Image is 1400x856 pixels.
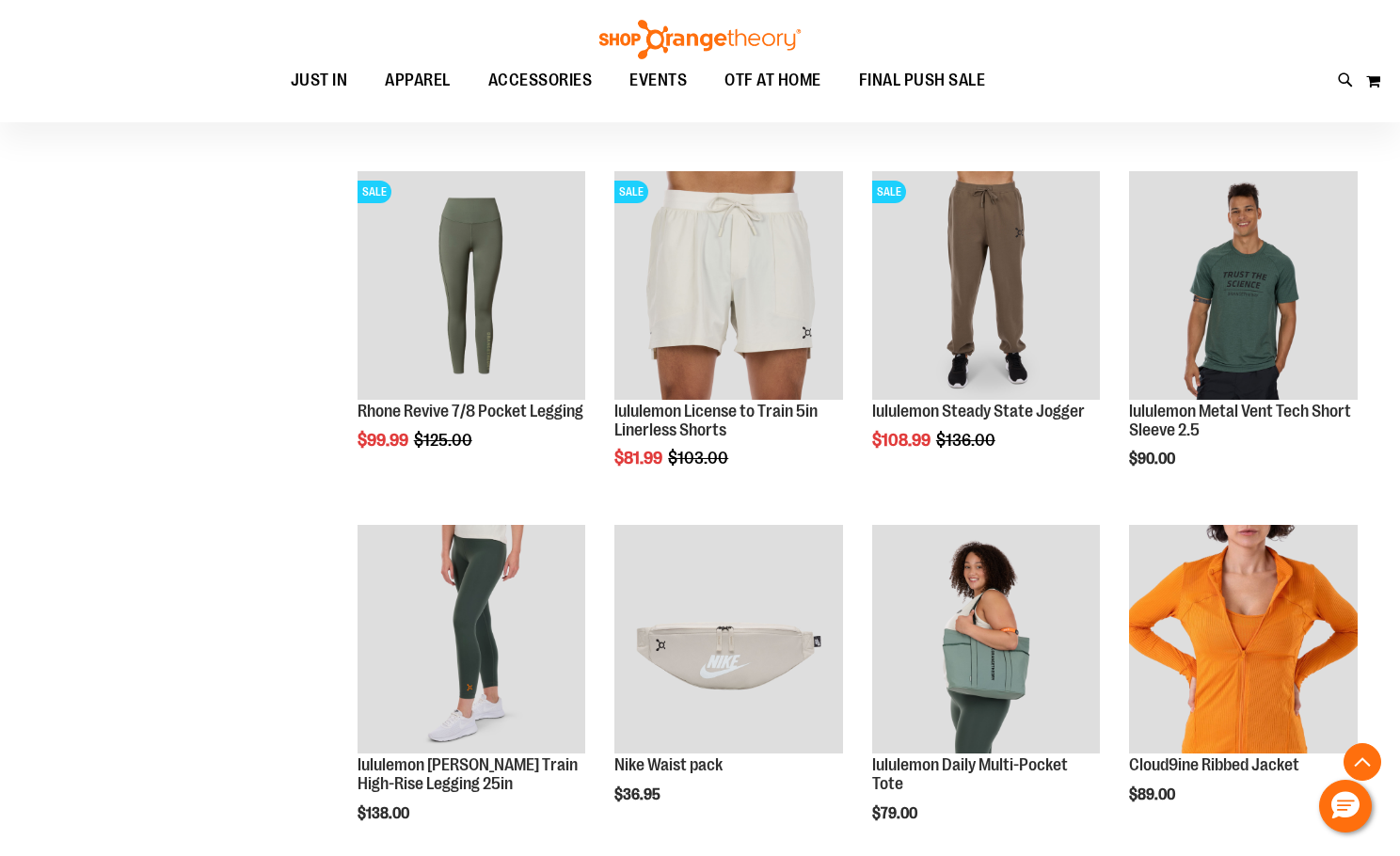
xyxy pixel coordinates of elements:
img: Main view of 2024 October lululemon Metal Vent Tech SS [1129,171,1358,400]
span: $125.00 [414,431,475,450]
span: FINAL PUSH SALE [859,59,986,102]
a: Rhone Revive 7/8 Pocket Legging [358,402,583,420]
span: OTF AT HOME [724,59,821,102]
span: $89.00 [1129,786,1178,803]
div: product [605,162,852,515]
img: lululemon License to Train 5in Linerless Shorts [614,171,843,400]
img: Rhone Revive 7/8 Pocket Legging [358,171,586,400]
a: lululemon License to Train 5in Linerless ShortsSALE [614,171,843,403]
img: Cloud9ine Ribbed Jacket [1129,525,1358,753]
span: $90.00 [1129,451,1178,468]
div: product [605,515,852,850]
span: $79.00 [872,805,920,822]
a: Cloud9ine Ribbed Jacket [1129,525,1358,756]
span: ACCESSORIES [488,59,593,102]
a: lululemon Steady State Jogger [872,402,1085,420]
img: lululemon Steady State Jogger [872,171,1101,400]
span: $81.99 [614,449,665,468]
img: Main view of 2024 October lululemon Wunder Train High-Rise [358,525,586,753]
a: Main view of 2024 October lululemon Metal Vent Tech SS [1129,171,1358,403]
a: FINAL PUSH SALE [840,59,1005,103]
span: $136.00 [936,431,998,450]
a: OTF AT HOME [706,59,840,103]
a: APPAREL [366,59,469,102]
img: Main view of 2024 Convention lululemon Daily Multi-Pocket Tote [872,525,1101,753]
span: $108.99 [872,431,933,450]
span: APPAREL [385,59,451,102]
a: EVENTS [611,59,706,103]
a: Rhone Revive 7/8 Pocket LeggingSALE [358,171,586,403]
img: Shop Orangetheory [597,20,803,59]
a: lululemon License to Train 5in Linerless Shorts [614,402,818,439]
span: SALE [358,181,391,203]
span: SALE [872,181,906,203]
div: product [863,162,1110,497]
span: SALE [614,181,648,203]
div: product [348,162,596,497]
a: Main view of 2024 Convention Nike Waistpack [614,525,843,756]
span: $103.00 [668,449,731,468]
a: Main view of 2024 Convention lululemon Daily Multi-Pocket Tote [872,525,1101,756]
a: lululemon Steady State JoggerSALE [872,171,1101,403]
span: EVENTS [629,59,687,102]
button: Hello, have a question? Let’s chat. [1319,780,1372,832]
a: lululemon Metal Vent Tech Short Sleeve 2.5 [1129,402,1351,439]
a: lululemon Daily Multi-Pocket Tote [872,755,1068,793]
span: JUST IN [291,59,348,102]
div: product [1120,162,1367,515]
div: product [1120,515,1367,850]
a: ACCESSORIES [469,59,612,103]
a: Nike Waist pack [614,755,723,774]
img: Main view of 2024 Convention Nike Waistpack [614,525,843,753]
span: $138.00 [358,805,412,822]
span: $36.95 [614,786,663,803]
a: lululemon [PERSON_NAME] Train High-Rise Legging 25in [358,755,578,793]
a: Main view of 2024 October lululemon Wunder Train High-Rise [358,525,586,756]
span: $99.99 [358,431,411,450]
button: Back To Top [1344,743,1381,781]
a: JUST IN [272,59,367,103]
a: Cloud9ine Ribbed Jacket [1129,755,1299,774]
